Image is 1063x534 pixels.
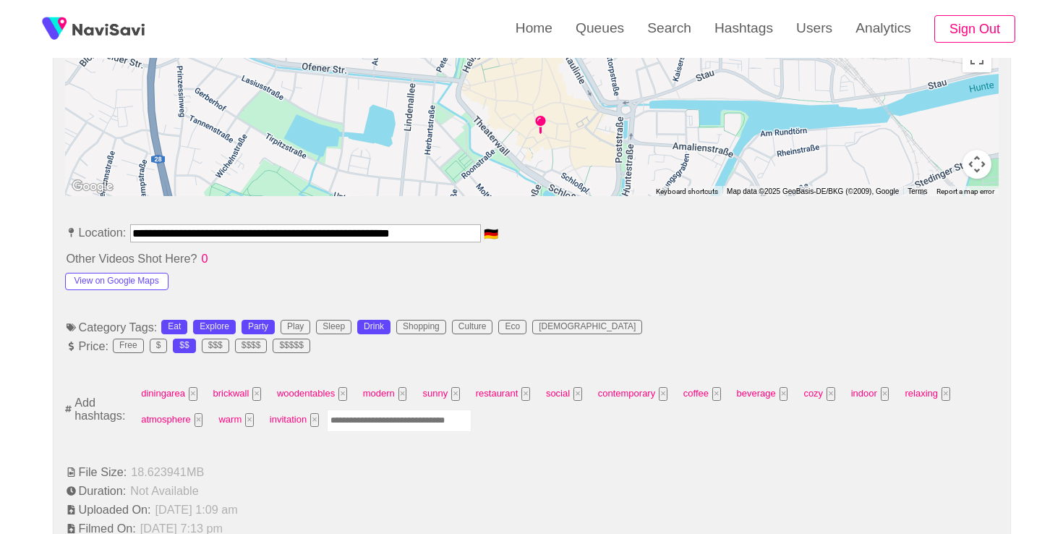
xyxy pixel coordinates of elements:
[659,387,667,401] button: Tag at index 7 with value 2320 focussed. Press backspace to remove
[733,383,793,405] span: beverage
[72,22,145,36] img: fireSpot
[458,322,487,332] div: Culture
[65,273,168,286] a: View on Google Maps
[712,387,721,401] button: Tag at index 8 with value 155 focussed. Press backspace to remove
[451,387,460,401] button: Tag at index 4 with value 2310 focussed. Press backspace to remove
[594,383,672,405] span: contemporary
[780,387,788,401] button: Tag at index 9 with value 2621 focussed. Press backspace to remove
[242,341,261,351] div: $$$$
[359,383,411,405] span: modern
[273,383,351,405] span: woodentables
[542,383,586,405] span: social
[168,322,181,332] div: Eat
[65,484,128,498] span: Duration:
[727,187,899,195] span: Map data ©2025 GeoBasis-DE/BKG (©2009), Google
[936,187,994,195] a: Report a map error
[908,187,927,195] a: Terms (opens in new tab)
[73,396,132,423] span: Add hashtags:
[364,322,384,332] div: Drink
[129,465,205,479] span: 18.623941 MB
[934,15,1015,43] button: Sign Out
[881,387,889,401] button: Tag at index 11 with value 2636 focussed. Press backspace to remove
[137,409,207,431] span: atmosphere
[418,383,464,405] span: sunny
[398,387,407,401] button: Tag at index 3 with value 2390 focussed. Press backspace to remove
[323,322,345,332] div: Sleep
[209,383,265,405] span: brickwall
[248,322,268,332] div: Party
[65,503,153,517] span: Uploaded On:
[847,383,894,405] span: indoor
[245,413,254,427] button: Tag at index 14 with value 8517 focussed. Press backspace to remove
[156,341,161,351] div: $
[65,339,110,353] span: Price:
[208,341,223,351] div: $$$
[265,409,323,431] span: invitation
[69,177,116,196] img: Google
[195,413,203,427] button: Tag at index 13 with value 2562 focussed. Press backspace to remove
[679,383,725,405] span: coffee
[65,321,159,334] span: Category Tags:
[252,387,261,401] button: Tag at index 1 with value 5451 focussed. Press backspace to remove
[962,150,991,179] button: Map camera controls
[65,252,199,266] span: Other Videos Shot Here?
[539,322,636,332] div: [DEMOGRAPHIC_DATA]
[338,387,347,401] button: Tag at index 2 with value 23897 focussed. Press backspace to remove
[942,387,950,401] button: Tag at index 12 with value 2308 focussed. Press backspace to remove
[65,465,129,479] span: File Size:
[327,410,471,432] input: Enter tag here and press return
[154,503,239,517] span: [DATE] 1:09 am
[799,383,839,405] span: cozy
[200,322,229,332] div: Explore
[471,383,534,405] span: restaurant
[200,252,209,266] span: 0
[900,383,954,405] span: relaxing
[573,387,582,401] button: Tag at index 6 with value 2294 focussed. Press backspace to remove
[137,383,201,405] span: diningarea
[310,413,319,427] button: Tag at index 15 with value 136590 focussed. Press backspace to remove
[279,341,303,351] div: $$$$$
[179,341,189,351] div: $$
[69,177,116,196] a: Open this area in Google Maps (opens a new window)
[287,322,304,332] div: Play
[482,228,500,240] span: 🇩🇪
[827,387,835,401] button: Tag at index 10 with value 3146 focussed. Press backspace to remove
[65,226,128,240] span: Location:
[656,187,718,197] button: Keyboard shortcuts
[521,387,530,401] button: Tag at index 5 with value 73 focussed. Press backspace to remove
[129,484,200,498] span: Not Available
[214,409,257,431] span: warm
[403,322,440,332] div: Shopping
[189,387,197,401] button: Tag at index 0 with value 7797 focussed. Press backspace to remove
[36,11,72,47] img: fireSpot
[65,273,168,290] button: View on Google Maps
[505,322,520,332] div: Eco
[119,341,137,351] div: Free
